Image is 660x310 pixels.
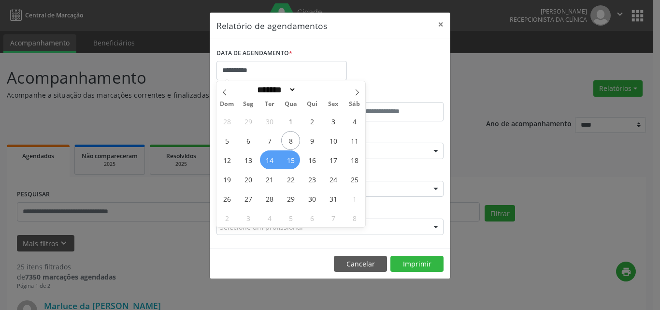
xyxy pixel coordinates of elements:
[260,189,279,208] span: Outubro 28, 2025
[217,150,236,169] span: Outubro 12, 2025
[239,208,258,227] span: Novembro 3, 2025
[431,13,450,36] button: Close
[239,131,258,150] span: Outubro 6, 2025
[254,85,296,95] select: Month
[302,150,321,169] span: Outubro 16, 2025
[217,112,236,131] span: Setembro 28, 2025
[238,101,259,107] span: Seg
[260,150,279,169] span: Outubro 14, 2025
[216,19,327,32] h5: Relatório de agendamentos
[239,170,258,189] span: Outubro 20, 2025
[281,170,300,189] span: Outubro 22, 2025
[220,222,303,232] span: Selecione um profissional
[260,131,279,150] span: Outubro 7, 2025
[345,208,364,227] span: Novembro 8, 2025
[302,189,321,208] span: Outubro 30, 2025
[324,170,343,189] span: Outubro 24, 2025
[239,189,258,208] span: Outubro 27, 2025
[324,131,343,150] span: Outubro 10, 2025
[281,112,300,131] span: Outubro 1, 2025
[296,85,328,95] input: Year
[281,189,300,208] span: Outubro 29, 2025
[216,101,238,107] span: Dom
[334,256,387,272] button: Cancelar
[302,131,321,150] span: Outubro 9, 2025
[260,208,279,227] span: Novembro 4, 2025
[217,208,236,227] span: Novembro 2, 2025
[259,101,280,107] span: Ter
[390,256,444,272] button: Imprimir
[324,112,343,131] span: Outubro 3, 2025
[345,170,364,189] span: Outubro 25, 2025
[216,46,292,61] label: DATA DE AGENDAMENTO
[324,208,343,227] span: Novembro 7, 2025
[260,112,279,131] span: Setembro 30, 2025
[281,208,300,227] span: Novembro 5, 2025
[345,112,364,131] span: Outubro 4, 2025
[302,208,321,227] span: Novembro 6, 2025
[301,101,323,107] span: Qui
[332,87,444,102] label: ATÉ
[302,112,321,131] span: Outubro 2, 2025
[281,131,300,150] span: Outubro 8, 2025
[281,150,300,169] span: Outubro 15, 2025
[260,170,279,189] span: Outubro 21, 2025
[324,150,343,169] span: Outubro 17, 2025
[302,170,321,189] span: Outubro 23, 2025
[217,170,236,189] span: Outubro 19, 2025
[280,101,301,107] span: Qua
[239,150,258,169] span: Outubro 13, 2025
[345,189,364,208] span: Novembro 1, 2025
[324,189,343,208] span: Outubro 31, 2025
[345,131,364,150] span: Outubro 11, 2025
[323,101,344,107] span: Sex
[217,131,236,150] span: Outubro 5, 2025
[239,112,258,131] span: Setembro 29, 2025
[344,101,365,107] span: Sáb
[217,189,236,208] span: Outubro 26, 2025
[345,150,364,169] span: Outubro 18, 2025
